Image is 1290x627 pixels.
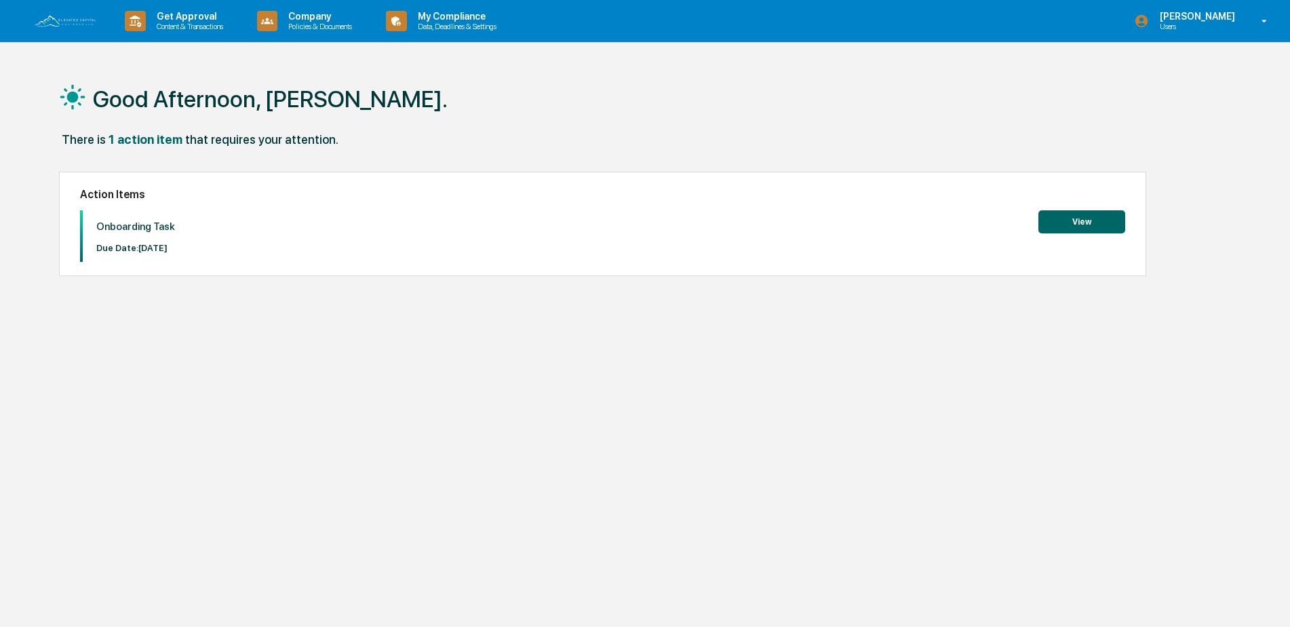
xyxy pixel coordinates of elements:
h2: Action Items [80,188,1125,201]
h1: Good Afternoon, [PERSON_NAME]. [93,85,448,113]
a: View [1038,214,1125,227]
div: There is [62,132,106,147]
p: Get Approval [146,11,230,22]
div: that requires your attention. [185,132,338,147]
button: View [1038,210,1125,233]
div: 1 action item [109,132,182,147]
p: Data, Deadlines & Settings [407,22,503,31]
p: Company [277,11,359,22]
p: Due Date: [DATE] [96,243,175,253]
p: My Compliance [407,11,503,22]
img: logo [33,14,98,28]
p: Content & Transactions [146,22,230,31]
iframe: Open customer support [1247,582,1283,619]
p: Users [1149,22,1242,31]
p: Policies & Documents [277,22,359,31]
p: [PERSON_NAME] [1149,11,1242,22]
p: Onboarding Task [96,221,175,233]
